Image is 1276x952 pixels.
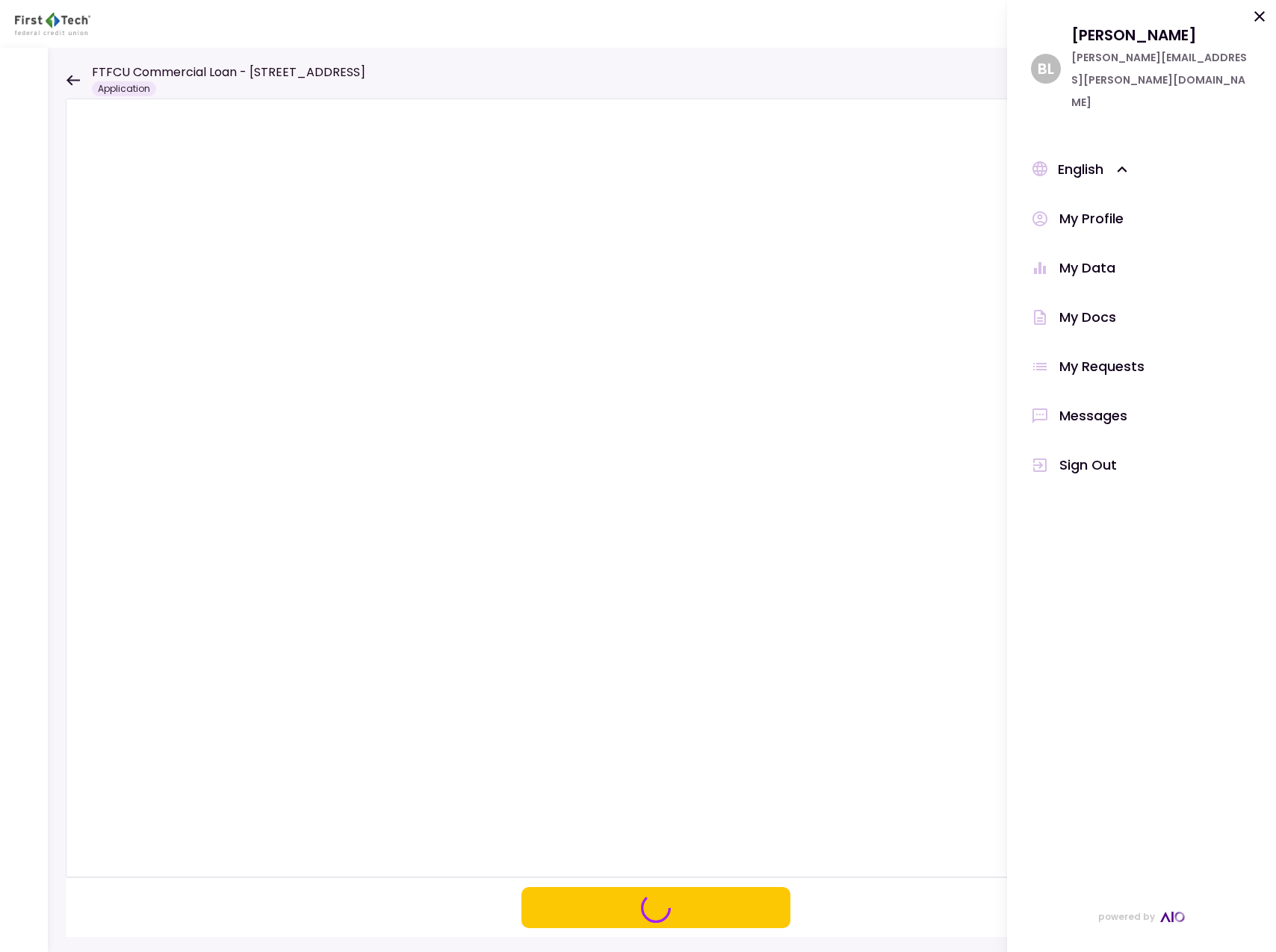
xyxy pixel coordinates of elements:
div: [PERSON_NAME] [1071,24,1252,46]
div: Sign Out [1059,454,1117,476]
div: My Data [1059,257,1115,279]
span: powered by [1098,906,1155,928]
div: My Requests [1059,355,1145,378]
div: My Profile [1059,208,1124,230]
div: My Docs [1059,306,1116,329]
button: Ok, close [1251,7,1269,31]
div: [PERSON_NAME][EMAIL_ADDRESS][PERSON_NAME][DOMAIN_NAME] [1071,46,1252,113]
div: English [1058,158,1132,181]
div: Application [92,81,156,96]
img: AIO Logo [1160,912,1185,922]
div: B L [1031,54,1061,84]
iframe: Welcome [66,99,1246,877]
h1: FTFCU Commercial Loan - [STREET_ADDRESS] [92,63,365,81]
div: Messages [1059,405,1127,427]
img: Partner icon [15,13,90,35]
